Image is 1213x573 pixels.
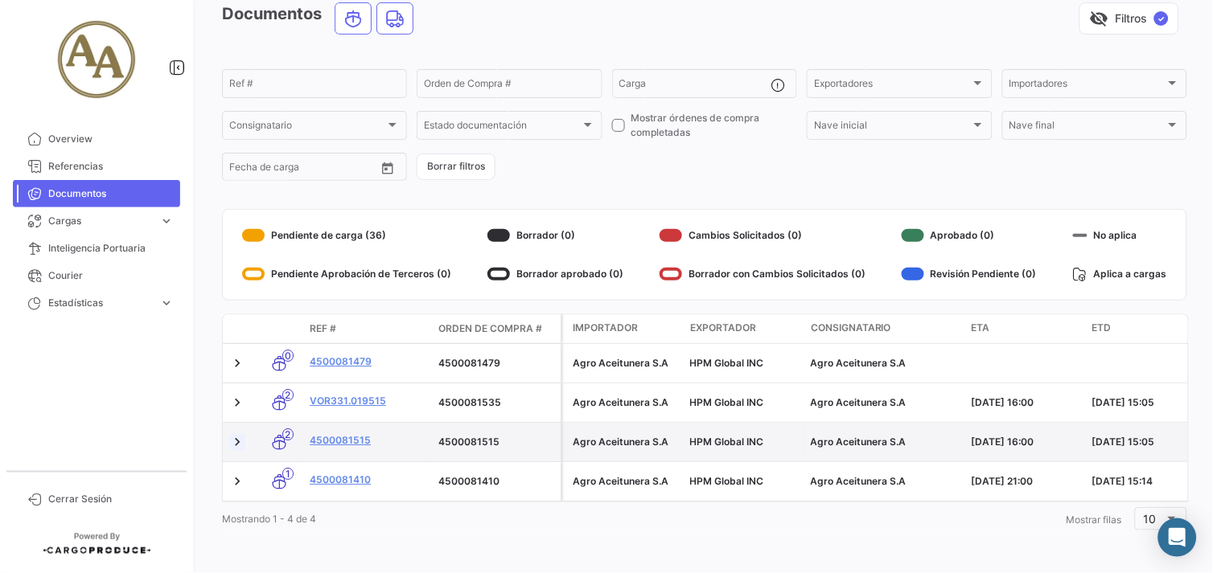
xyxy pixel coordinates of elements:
[684,314,804,343] datatable-header-cell: Exportador
[229,122,385,133] span: Consignatario
[432,315,561,342] datatable-header-cell: Orden de Compra #
[811,396,907,408] span: Agro Aceitunera S.A
[48,214,153,228] span: Cargas
[972,321,990,335] span: ETA
[13,262,180,289] a: Courier
[222,2,418,35] h3: Documentos
[255,322,303,335] datatable-header-cell: Modo de Transporte
[310,473,426,487] a: 4500081410
[1154,11,1169,26] span: ✓
[438,474,554,489] div: 4500081410
[811,475,907,487] span: Agro Aceitunera S.A
[690,356,798,370] div: HPM Global INC
[282,350,294,362] span: 0
[310,321,336,336] span: Ref #
[1092,321,1112,335] span: ETD
[573,474,677,489] div: Agro Aceitunera S.A
[1090,9,1109,28] span: visibility_off
[573,356,677,370] div: Agro Aceitunera S.A
[487,261,623,287] div: Borrador aprobado (0)
[229,164,258,175] input: Desde
[282,428,294,440] span: 2
[811,436,907,448] span: Agro Aceitunera S.A
[804,314,965,343] datatable-header-cell: Consignatario
[48,186,174,201] span: Documentos
[310,354,426,369] a: 4500081479
[1086,314,1207,343] datatable-header-cell: ETD
[1073,261,1167,287] div: Aplica a cargas
[13,153,180,180] a: Referencias
[1092,474,1200,489] div: [DATE] 15:14
[242,261,451,287] div: Pendiente Aprobación de Terceros (0)
[573,435,677,449] div: Agro Aceitunera S.A
[1009,122,1166,133] span: Nave final
[282,389,294,401] span: 2
[1092,435,1200,449] div: [DATE] 15:05
[1073,223,1167,248] div: No aplica
[972,395,1079,410] div: [DATE] 16:00
[424,122,580,133] span: Estado documentación
[229,395,245,411] a: Expand/Collapse Row
[573,395,677,410] div: Agro Aceitunera S.A
[811,357,907,369] span: Agro Aceitunera S.A
[48,296,153,310] span: Estadísticas
[48,492,174,506] span: Cerrar Sesión
[13,235,180,262] a: Inteligencia Portuaria
[902,223,1037,248] div: Aprobado (0)
[965,314,1086,343] datatable-header-cell: ETA
[660,223,866,248] div: Cambios Solicitados (0)
[13,125,180,153] a: Overview
[814,122,970,133] span: Nave inicial
[690,435,798,449] div: HPM Global INC
[222,513,316,525] span: Mostrando 1 - 4 de 4
[48,132,174,146] span: Overview
[690,474,798,489] div: HPM Global INC
[229,473,245,489] a: Expand/Collapse Row
[1009,80,1166,92] span: Importadores
[282,468,294,480] span: 1
[690,395,798,410] div: HPM Global INC
[438,356,554,370] div: 4500081479
[303,315,432,342] datatable-header-cell: Ref #
[972,435,1079,449] div: [DATE] 16:00
[1158,518,1197,557] div: Abrir Intercom Messenger
[487,223,623,248] div: Borrador (0)
[902,261,1037,287] div: Revisión Pendiente (0)
[1144,512,1157,526] span: 10
[631,111,797,140] span: Mostrar órdenes de compra completadas
[690,321,756,335] span: Exportador
[269,164,339,175] input: Hasta
[972,474,1079,489] div: [DATE] 21:00
[1067,514,1122,526] span: Mostrar filas
[376,156,400,180] button: Open calendar
[563,314,684,343] datatable-header-cell: Importador
[335,3,371,34] button: Ocean
[1092,395,1200,410] div: [DATE] 15:05
[229,434,245,450] a: Expand/Collapse Row
[438,321,542,336] span: Orden de Compra #
[56,19,137,100] img: 852fc388-10ad-47fd-b232-e98225ca49a8.jpg
[242,223,451,248] div: Pendiente de carga (36)
[660,261,866,287] div: Borrador con Cambios Solicitados (0)
[438,435,554,449] div: 4500081515
[417,153,495,180] button: Borrar filtros
[1079,2,1179,35] button: visibility_offFiltros✓
[48,159,174,174] span: Referencias
[48,268,174,283] span: Courier
[814,80,970,92] span: Exportadores
[573,321,638,335] span: Importador
[159,214,174,228] span: expand_more
[159,296,174,310] span: expand_more
[377,3,413,34] button: Land
[438,395,554,410] div: 4500081535
[229,355,245,371] a: Expand/Collapse Row
[13,180,180,207] a: Documentos
[310,394,426,408] a: VOR331.019515
[310,433,426,448] a: 4500081515
[811,321,891,335] span: Consignatario
[48,241,174,256] span: Inteligencia Portuaria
